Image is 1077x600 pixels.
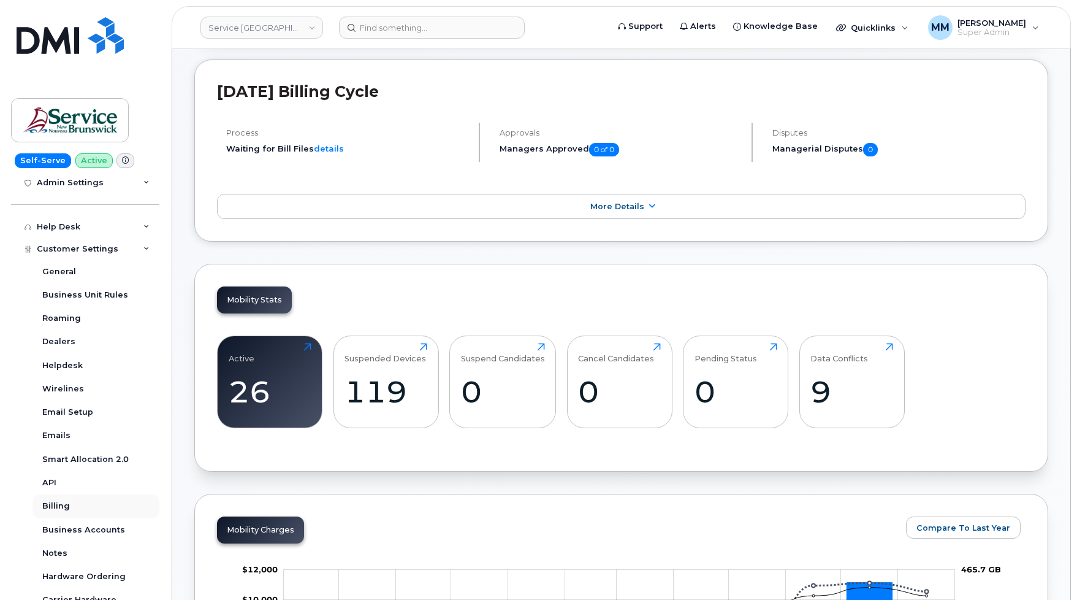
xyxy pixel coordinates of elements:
span: Compare To Last Year [916,522,1010,534]
h4: Process [226,128,468,137]
input: Find something... [339,17,525,39]
g: $0 [242,564,278,574]
span: MM [931,20,950,35]
span: Alerts [690,20,716,33]
a: Suspend Candidates0 [461,343,545,421]
span: 0 [863,143,878,156]
div: 0 [578,374,661,410]
div: Suspend Candidates [461,343,545,363]
div: Pending Status [695,343,757,363]
a: Pending Status0 [695,343,777,421]
div: Data Conflicts [810,343,868,363]
span: [PERSON_NAME] [957,18,1026,28]
a: Data Conflicts9 [810,343,893,421]
div: 9 [810,374,893,410]
a: Alerts [671,14,725,39]
a: Support [609,14,671,39]
li: Waiting for Bill Files [226,143,468,155]
h4: Approvals [500,128,742,137]
div: 119 [344,374,427,410]
span: More Details [590,202,644,211]
span: Super Admin [957,28,1026,37]
a: Active26 [229,343,311,421]
h4: Disputes [772,128,1026,137]
h2: [DATE] Billing Cycle [217,82,1026,101]
h5: Managerial Disputes [772,143,1026,156]
span: Knowledge Base [744,20,818,33]
tspan: 465.7 GB [961,564,1001,574]
span: Quicklinks [851,23,896,33]
div: 26 [229,374,311,410]
button: Compare To Last Year [906,517,1021,539]
div: Cancel Candidates [578,343,654,363]
div: 0 [695,374,777,410]
div: Active [229,343,254,363]
a: Service New Brunswick (SNB) [200,17,323,39]
a: Suspended Devices119 [344,343,427,421]
a: details [314,144,344,153]
div: 0 [461,374,545,410]
div: Suspended Devices [344,343,426,363]
div: Michael Merced [919,15,1048,40]
div: Quicklinks [828,15,917,40]
h5: Managers Approved [500,143,742,156]
tspan: $12,000 [242,564,278,574]
span: 0 of 0 [589,143,619,156]
a: Knowledge Base [725,14,826,39]
span: Support [628,20,663,33]
a: Cancel Candidates0 [578,343,661,421]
